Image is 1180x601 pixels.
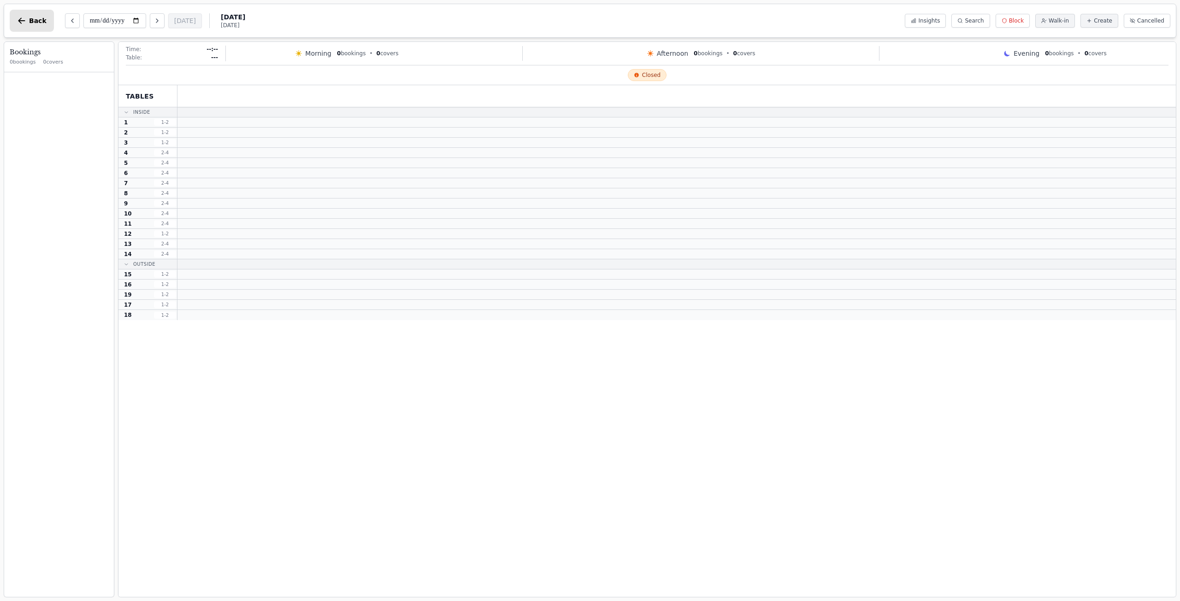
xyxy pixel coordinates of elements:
[951,14,990,28] button: Search
[154,210,176,217] span: 2 - 4
[29,18,47,24] span: Back
[1080,14,1118,28] button: Create
[918,17,940,24] span: Insights
[154,119,176,126] span: 1 - 2
[65,13,80,28] button: Previous day
[694,50,697,57] span: 0
[1014,49,1039,58] span: Evening
[133,109,150,116] span: Inside
[337,50,341,57] span: 0
[124,200,128,207] span: 9
[1009,17,1024,24] span: Block
[694,50,722,57] span: bookings
[154,281,176,288] span: 1 - 2
[154,240,176,247] span: 2 - 4
[206,46,218,53] span: --:--
[211,54,218,61] span: ---
[1045,50,1049,57] span: 0
[154,159,176,166] span: 2 - 4
[305,49,331,58] span: Morning
[1035,14,1075,28] button: Walk-in
[726,50,730,57] span: •
[10,10,54,32] button: Back
[124,210,132,217] span: 10
[1094,17,1112,24] span: Create
[733,50,755,57] span: covers
[337,50,366,57] span: bookings
[996,14,1030,28] button: Block
[133,261,155,268] span: Outside
[43,58,63,66] span: 0 covers
[657,49,688,58] span: Afternoon
[126,54,142,61] span: Table:
[150,13,165,28] button: Next day
[124,119,128,126] span: 1
[154,291,176,298] span: 1 - 2
[965,17,984,24] span: Search
[124,220,132,228] span: 11
[1124,14,1170,28] button: Cancelled
[1085,50,1107,57] span: covers
[154,139,176,146] span: 1 - 2
[124,251,132,258] span: 14
[124,240,132,248] span: 13
[1085,50,1088,57] span: 0
[1078,50,1081,57] span: •
[124,149,128,157] span: 4
[124,180,128,187] span: 7
[154,180,176,187] span: 2 - 4
[154,149,176,156] span: 2 - 4
[905,14,946,28] button: Insights
[1049,17,1069,24] span: Walk-in
[124,301,132,309] span: 17
[124,311,132,319] span: 18
[154,251,176,257] span: 2 - 4
[126,92,154,101] span: Tables
[154,301,176,308] span: 1 - 2
[154,200,176,207] span: 2 - 4
[154,129,176,136] span: 1 - 2
[124,190,128,197] span: 8
[154,169,176,176] span: 2 - 4
[154,271,176,278] span: 1 - 2
[733,50,737,57] span: 0
[221,22,245,29] span: [DATE]
[221,12,245,22] span: [DATE]
[1137,17,1164,24] span: Cancelled
[10,47,108,57] h3: Bookings
[124,159,128,167] span: 5
[154,220,176,227] span: 2 - 4
[154,230,176,237] span: 1 - 2
[369,50,372,57] span: •
[1045,50,1074,57] span: bookings
[124,129,128,136] span: 2
[124,139,128,146] span: 3
[124,291,132,298] span: 19
[124,271,132,278] span: 15
[124,169,128,177] span: 6
[154,312,176,319] span: 1 - 2
[124,230,132,238] span: 12
[642,71,661,79] span: Closed
[10,58,36,66] span: 0 bookings
[377,50,399,57] span: covers
[377,50,380,57] span: 0
[126,46,141,53] span: Time:
[154,190,176,197] span: 2 - 4
[124,281,132,288] span: 16
[168,13,202,28] button: [DATE]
